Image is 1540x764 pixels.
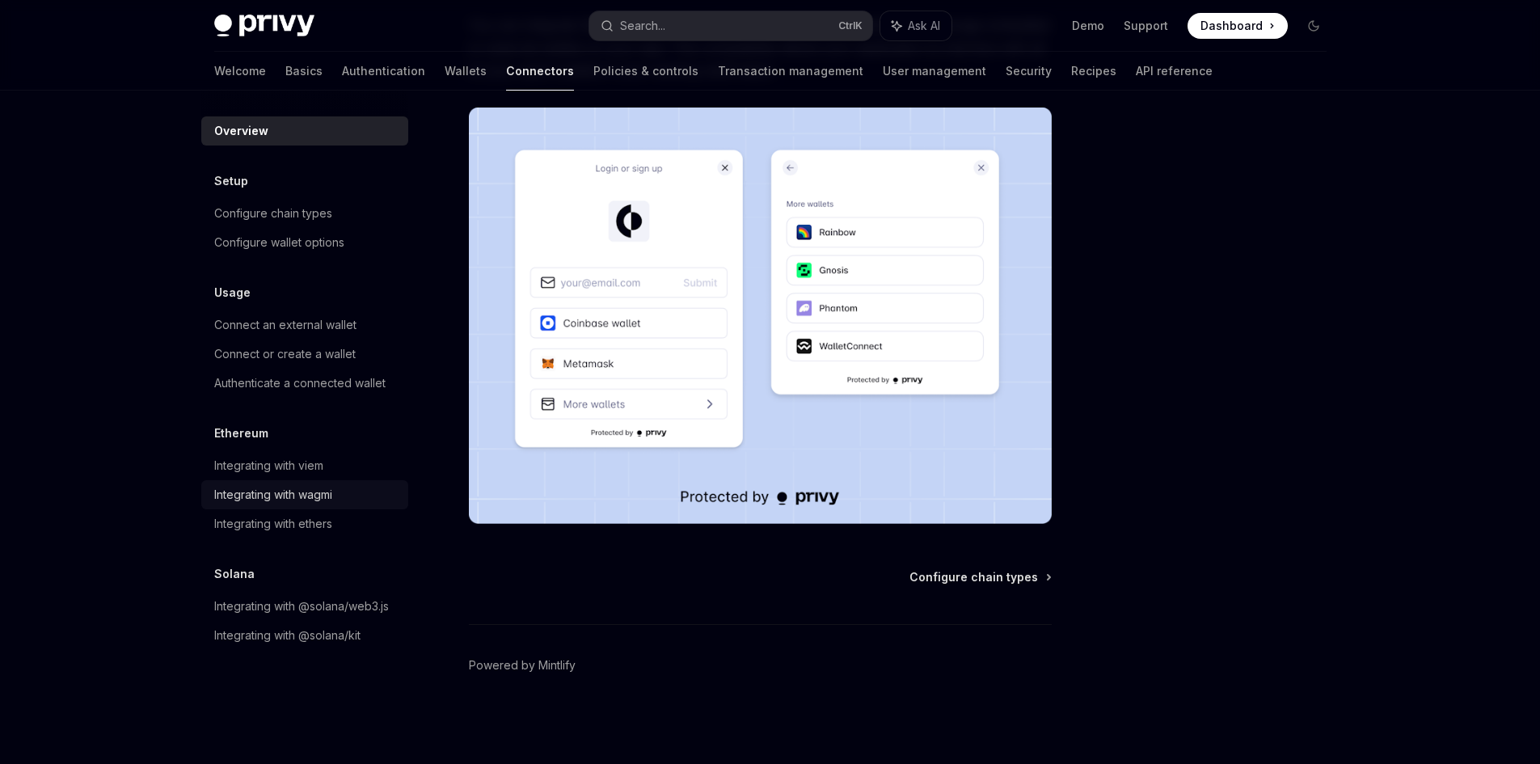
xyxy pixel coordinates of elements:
[214,15,314,37] img: dark logo
[201,509,408,538] a: Integrating with ethers
[838,19,863,32] span: Ctrl K
[1124,18,1168,34] a: Support
[469,657,576,673] a: Powered by Mintlify
[593,52,698,91] a: Policies & controls
[1006,52,1052,91] a: Security
[1136,52,1213,91] a: API reference
[201,340,408,369] a: Connect or create a wallet
[883,52,986,91] a: User management
[214,344,356,364] div: Connect or create a wallet
[718,52,863,91] a: Transaction management
[1188,13,1288,39] a: Dashboard
[214,514,332,534] div: Integrating with ethers
[908,18,940,34] span: Ask AI
[201,592,408,621] a: Integrating with @solana/web3.js
[909,569,1038,585] span: Configure chain types
[214,233,344,252] div: Configure wallet options
[201,310,408,340] a: Connect an external wallet
[214,52,266,91] a: Welcome
[201,369,408,398] a: Authenticate a connected wallet
[506,52,574,91] a: Connectors
[201,228,408,257] a: Configure wallet options
[469,108,1052,524] img: Connectors3
[880,11,951,40] button: Ask AI
[285,52,323,91] a: Basics
[214,456,323,475] div: Integrating with viem
[214,374,386,393] div: Authenticate a connected wallet
[214,597,389,616] div: Integrating with @solana/web3.js
[445,52,487,91] a: Wallets
[201,480,408,509] a: Integrating with wagmi
[1301,13,1327,39] button: Toggle dark mode
[214,171,248,191] h5: Setup
[201,199,408,228] a: Configure chain types
[214,626,361,645] div: Integrating with @solana/kit
[909,569,1050,585] a: Configure chain types
[214,315,357,335] div: Connect an external wallet
[201,451,408,480] a: Integrating with viem
[214,204,332,223] div: Configure chain types
[214,485,332,504] div: Integrating with wagmi
[214,564,255,584] h5: Solana
[1072,18,1104,34] a: Demo
[201,621,408,650] a: Integrating with @solana/kit
[201,116,408,146] a: Overview
[214,424,268,443] h5: Ethereum
[620,16,665,36] div: Search...
[589,11,872,40] button: Search...CtrlK
[214,283,251,302] h5: Usage
[214,121,268,141] div: Overview
[1071,52,1116,91] a: Recipes
[342,52,425,91] a: Authentication
[1200,18,1263,34] span: Dashboard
